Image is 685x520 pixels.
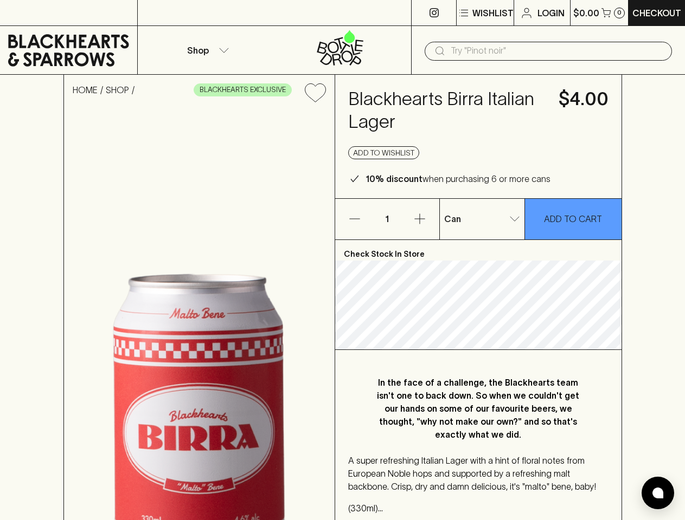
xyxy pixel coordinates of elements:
[544,212,602,225] p: ADD TO CART
[106,85,129,95] a: SHOP
[194,84,291,95] span: BLACKHEARTS EXCLUSIVE
[451,42,663,60] input: Try "Pinot noir"
[348,502,609,515] p: (330ml) 4.6% ABV
[525,199,622,239] button: ADD TO CART
[187,44,209,57] p: Shop
[138,6,147,19] p: ⠀
[366,174,422,184] b: 10% discount
[374,199,400,239] p: 1
[348,454,609,493] p: A super refreshing Italian Lager with a hint of floral notes from European Noble hops and support...
[472,6,514,19] p: Wishlist
[440,208,524,230] div: Can
[444,212,461,225] p: Can
[537,6,565,19] p: Login
[632,6,681,19] p: Checkout
[348,88,546,133] h4: Blackhearts Birra Italian Lager
[617,10,622,16] p: 0
[138,26,274,74] button: Shop
[573,6,599,19] p: $0.00
[652,487,663,498] img: bubble-icon
[559,88,609,110] h4: $4.00
[335,240,622,261] p: Check Stock In Store
[366,172,550,185] p: when purchasing 6 or more cans
[73,85,98,95] a: HOME
[370,376,587,441] p: In the face of a challenge, the Blackhearts team isn't one to back down. So when we couldn't get ...
[300,79,330,107] button: Add to wishlist
[348,146,419,159] button: Add to wishlist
